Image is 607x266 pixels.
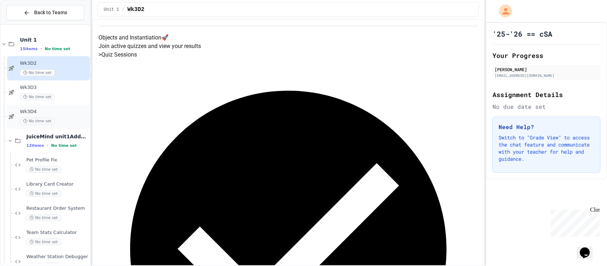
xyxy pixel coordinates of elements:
[26,166,61,173] span: No time set
[41,46,42,52] span: •
[127,5,144,14] span: Wk3D2
[26,181,89,187] span: Library Card Creator
[20,47,38,51] span: 15 items
[34,9,67,16] span: Back to Teams
[51,143,77,148] span: No time set
[492,102,601,111] div: No due date set
[499,134,595,163] p: Switch to "Grade View" to access the chat feature and communicate with your teacher for help and ...
[6,5,84,20] button: Back to Teams
[26,254,89,260] span: Weather Station Debugger
[20,94,55,100] span: No time set
[26,133,89,140] span: JuiceMind unit1AddEx = new JuiceMind();
[20,37,89,43] span: Unit 1
[98,42,478,50] p: Join active quizzes and view your results
[20,69,55,76] span: No time set
[26,157,89,163] span: Pet Profile Fix
[495,66,598,73] div: [PERSON_NAME]
[492,29,552,39] h1: '25-'26 == cSA
[104,7,119,12] span: Unit 1
[499,123,595,131] h3: Need Help?
[45,47,70,51] span: No time set
[20,109,89,115] span: Wk3D4
[47,143,48,148] span: •
[26,206,89,212] span: Restaurant Order System
[492,90,601,100] h2: Assignment Details
[98,33,478,42] h4: Objects and Instantiation 🚀
[20,118,55,124] span: No time set
[122,7,124,12] span: /
[98,50,478,59] h5: > Quiz Sessions
[548,207,600,237] iframe: chat widget
[26,190,61,197] span: No time set
[20,85,89,91] span: Wk3D3
[26,214,61,221] span: No time set
[26,230,89,236] span: Team Stats Calculator
[492,3,514,19] div: My Account
[495,73,598,78] div: [EMAIL_ADDRESS][DOMAIN_NAME]
[26,239,61,245] span: No time set
[3,3,49,45] div: Chat with us now!Close
[26,143,44,148] span: 12 items
[20,60,89,66] span: Wk3D2
[577,238,600,259] iframe: chat widget
[492,50,601,60] h2: Your Progress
